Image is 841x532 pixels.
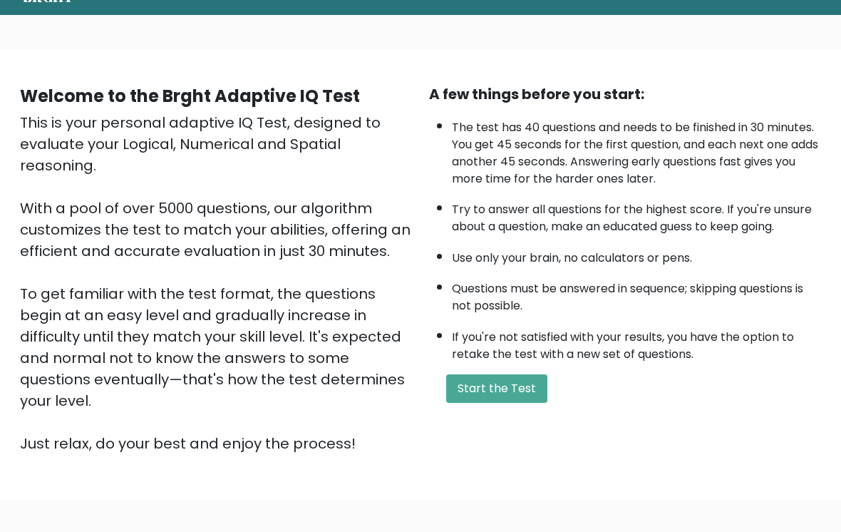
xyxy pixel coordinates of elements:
[20,112,412,454] div: This is your personal adaptive IQ Test, designed to evaluate your Logical, Numerical and Spatial ...
[452,242,821,267] li: Use only your brain, no calculators or pens.
[446,374,547,403] button: Start the Test
[20,84,360,108] b: Welcome to the Brght Adaptive IQ Test
[452,273,821,314] li: Questions must be answered in sequence; skipping questions is not possible.
[452,112,821,188] li: The test has 40 questions and needs to be finished in 30 minutes. You get 45 seconds for the firs...
[429,83,821,105] div: A few things before you start:
[452,322,821,363] li: If you're not satisfied with your results, you have the option to retake the test with a new set ...
[452,194,821,235] li: Try to answer all questions for the highest score. If you're unsure about a question, make an edu...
